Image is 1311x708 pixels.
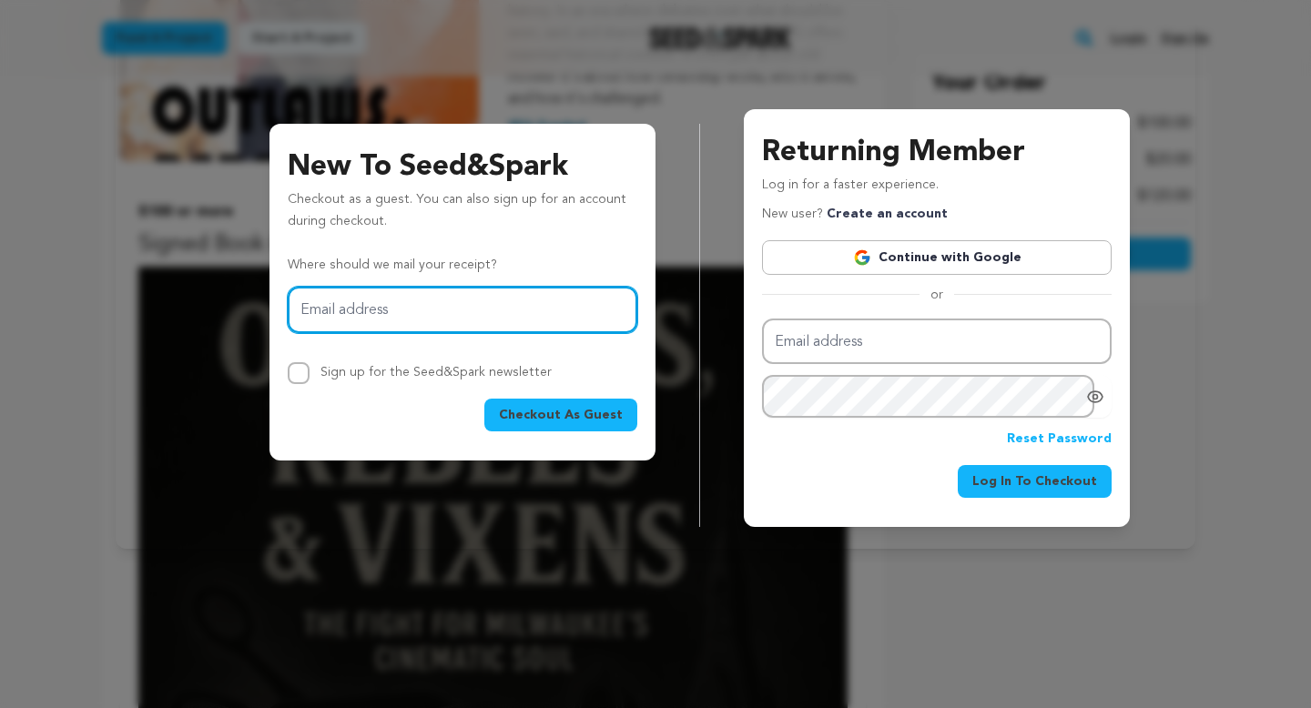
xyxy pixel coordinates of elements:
[920,286,954,304] span: or
[288,146,637,189] h3: New To Seed&Spark
[853,248,871,267] img: Google logo
[288,255,637,277] p: Where should we mail your receipt?
[762,131,1112,175] h3: Returning Member
[762,319,1112,365] input: Email address
[499,406,623,424] span: Checkout As Guest
[484,399,637,431] button: Checkout As Guest
[827,207,948,220] a: Create an account
[320,366,552,379] label: Sign up for the Seed&Spark newsletter
[288,189,637,240] p: Checkout as a guest. You can also sign up for an account during checkout.
[762,204,948,226] p: New user?
[762,175,1112,204] p: Log in for a faster experience.
[958,465,1112,498] button: Log In To Checkout
[1086,388,1104,406] a: Show password as plain text. Warning: this will display your password on the screen.
[762,240,1112,275] a: Continue with Google
[1007,429,1112,450] a: Reset Password
[972,472,1097,491] span: Log In To Checkout
[288,287,637,333] input: Email address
